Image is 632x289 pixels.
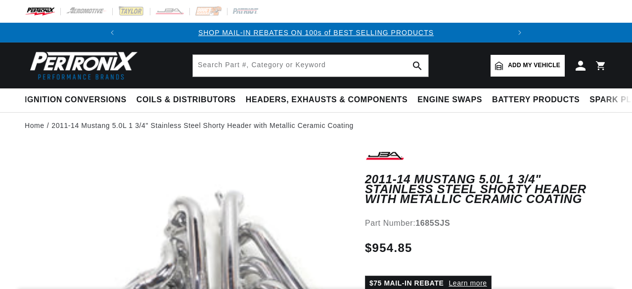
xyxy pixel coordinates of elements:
span: Headers, Exhausts & Components [246,95,407,105]
span: Battery Products [492,95,580,105]
a: Add my vehicle [491,55,565,77]
span: Coils & Distributors [136,95,236,105]
div: Part Number: [365,217,607,230]
summary: Ignition Conversions [25,88,132,112]
summary: Battery Products [487,88,585,112]
div: Announcement [122,27,510,38]
a: SHOP MAIL-IN REBATES ON 100s of BEST SELLING PRODUCTS [198,29,434,37]
span: Ignition Conversions [25,95,127,105]
input: Search Part #, Category or Keyword [193,55,428,77]
summary: Coils & Distributors [132,88,241,112]
strong: 1685SJS [415,219,450,227]
h1: 2011-14 Mustang 5.0L 1 3/4" Stainless Steel Shorty Header with Metallic Ceramic Coating [365,174,607,205]
div: 1 of 2 [122,27,510,38]
button: Translation missing: en.sections.announcements.previous_announcement [102,23,122,42]
nav: breadcrumbs [25,120,607,131]
summary: Headers, Exhausts & Components [241,88,412,112]
span: Engine Swaps [417,95,482,105]
a: Home [25,120,45,131]
span: $954.85 [365,239,412,257]
span: Add my vehicle [508,61,560,70]
a: 2011-14 Mustang 5.0L 1 3/4" Stainless Steel Shorty Header with Metallic Ceramic Coating [51,120,354,131]
img: Pertronix [25,48,138,83]
summary: Engine Swaps [412,88,487,112]
button: search button [406,55,428,77]
button: Translation missing: en.sections.announcements.next_announcement [510,23,530,42]
a: Learn more [449,279,487,287]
